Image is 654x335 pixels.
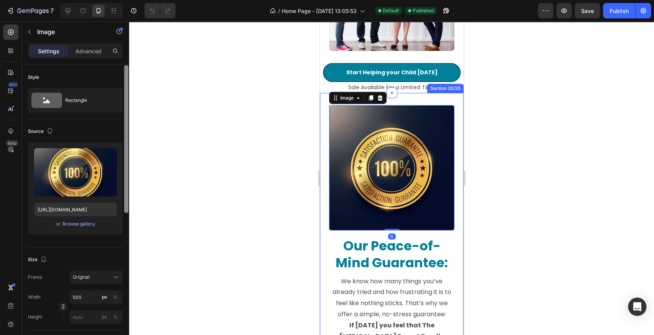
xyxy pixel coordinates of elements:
span: or [56,219,61,229]
div: px [102,314,107,320]
label: Width [28,294,41,301]
p: 7 [50,6,54,15]
div: Beta [6,140,18,146]
div: px [102,294,107,301]
div: Undo/Redo [144,3,175,18]
span: Default [383,7,399,14]
div: % [113,314,118,320]
p: Image [37,27,102,36]
div: Style [28,74,39,81]
div: % [113,294,118,301]
div: Browse gallery [62,221,95,227]
div: 450 [7,82,18,88]
button: px [111,293,120,302]
span: Original [73,274,90,281]
span: Home Page - [DATE] 13:05:53 [282,7,357,15]
button: px [111,312,120,322]
img: preview-image [34,148,117,196]
button: % [100,312,109,322]
iframe: To enrich screen reader interactions, please activate Accessibility in Grammarly extension settings [320,21,464,335]
input: px% [69,290,123,304]
button: Publish [603,3,635,18]
button: Save [575,3,600,18]
div: Size [28,255,48,265]
span: / [278,7,280,15]
label: Frame [28,274,42,281]
div: Publish [610,7,629,15]
span: Save [581,8,594,14]
div: Section 20/25 [109,64,142,70]
div: Source [28,126,54,137]
button: 7 [3,3,57,18]
button: % [100,293,109,302]
button: Original [69,270,123,284]
p: Settings [38,47,59,55]
div: Open Intercom Messenger [628,297,646,316]
label: Height [28,314,42,320]
div: Rectangle [65,92,112,109]
input: px% [69,310,123,324]
input: https://example.com/image.jpg [34,203,117,216]
button: Browse gallery [62,220,95,228]
span: Published [413,7,434,14]
p: Advanced [75,47,102,55]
